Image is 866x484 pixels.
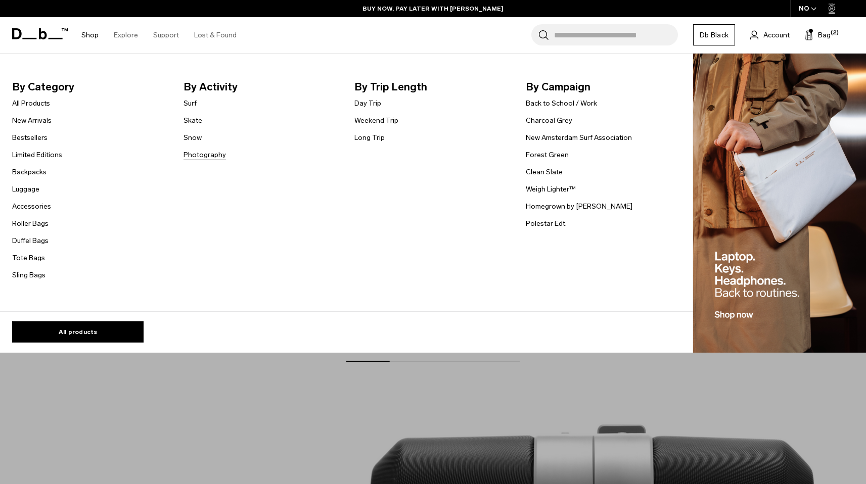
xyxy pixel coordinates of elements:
a: Db Black [693,24,735,45]
a: Surf [184,98,197,109]
a: Explore [114,17,138,53]
a: Lost & Found [194,17,237,53]
a: Skate [184,115,202,126]
a: Back to School / Work [526,98,597,109]
a: Snow [184,132,202,143]
span: (2) [831,29,839,37]
a: Sling Bags [12,270,45,280]
a: Limited Editions [12,150,62,160]
a: New Amsterdam Surf Association [526,132,632,143]
nav: Main Navigation [74,17,244,53]
a: Roller Bags [12,218,49,229]
a: Shop [81,17,99,53]
a: Day Trip [354,98,381,109]
a: Charcoal Grey [526,115,572,126]
span: By Campaign [526,79,681,95]
a: All products [12,321,144,343]
button: Bag (2) [805,29,831,41]
a: New Arrivals [12,115,52,126]
a: Homegrown by [PERSON_NAME] [526,201,632,212]
span: By Trip Length [354,79,510,95]
a: Accessories [12,201,51,212]
a: Weekend Trip [354,115,398,126]
img: Db [693,54,866,353]
a: BUY NOW, PAY LATER WITH [PERSON_NAME] [362,4,504,13]
a: All Products [12,98,50,109]
a: Account [750,29,790,41]
a: Duffel Bags [12,235,49,246]
span: By Activity [184,79,339,95]
a: Bestsellers [12,132,48,143]
a: Backpacks [12,167,47,177]
span: Bag [818,30,831,40]
a: Luggage [12,184,39,195]
a: Long Trip [354,132,385,143]
a: Forest Green [526,150,569,160]
a: Polestar Edt. [526,218,567,229]
a: Photography [184,150,226,160]
a: Tote Bags [12,253,45,263]
span: By Category [12,79,167,95]
a: Weigh Lighter™ [526,184,576,195]
a: Support [153,17,179,53]
a: Clean Slate [526,167,563,177]
span: Account [763,30,790,40]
